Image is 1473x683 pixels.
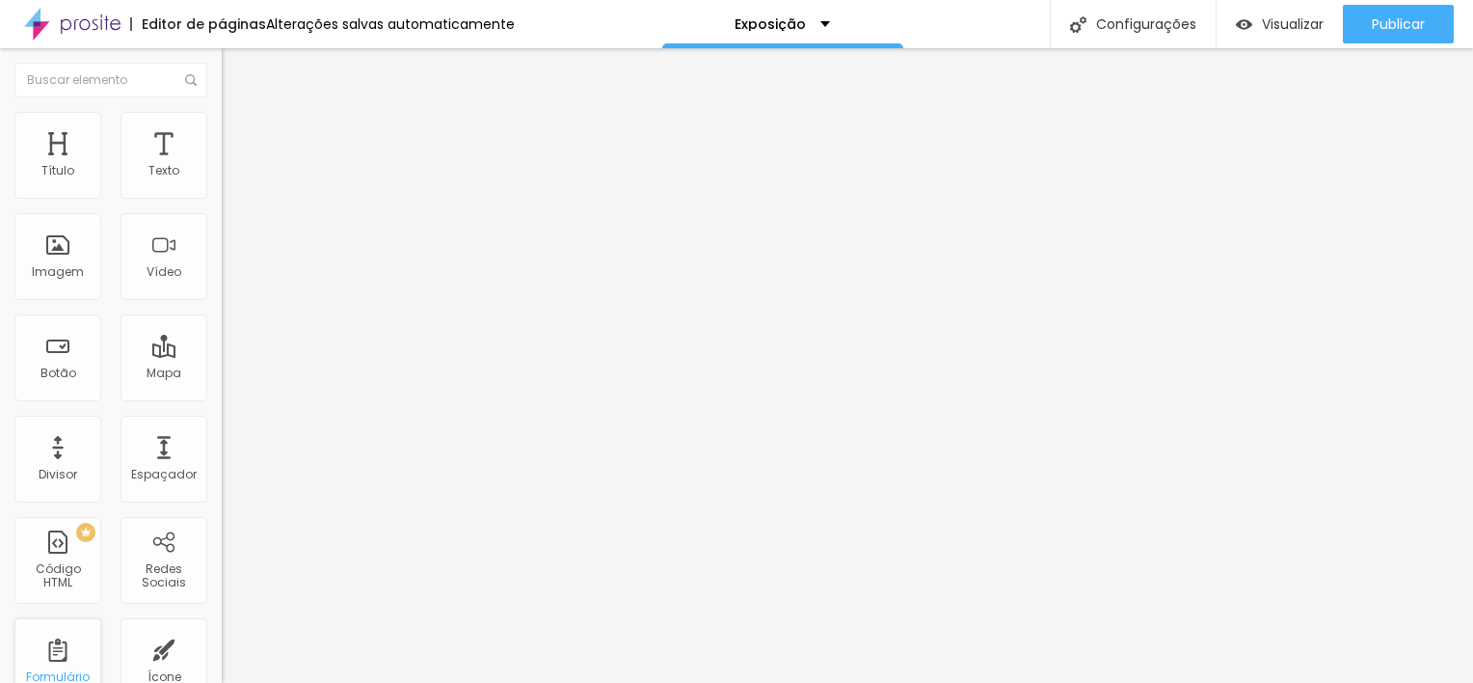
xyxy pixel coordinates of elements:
span: Publicar [1372,16,1425,32]
p: Exposição [735,17,806,31]
div: Divisor [39,468,77,481]
div: Código HTML [19,562,95,590]
span: Visualizar [1262,16,1324,32]
div: Título [41,164,74,178]
img: Icone [185,74,197,86]
input: Buscar elemento [14,63,207,97]
div: Espaçador [131,468,197,481]
div: Alterações salvas automaticamente [266,17,515,31]
div: Imagem [32,265,84,279]
button: Visualizar [1217,5,1343,43]
img: Icone [1070,16,1086,33]
div: Editor de páginas [130,17,266,31]
button: Publicar [1343,5,1454,43]
div: Vídeo [147,265,181,279]
img: view-1.svg [1236,16,1252,33]
div: Redes Sociais [125,562,201,590]
div: Texto [148,164,179,178]
div: Mapa [147,367,181,380]
iframe: Editor [222,48,1473,683]
div: Botão [40,367,76,380]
